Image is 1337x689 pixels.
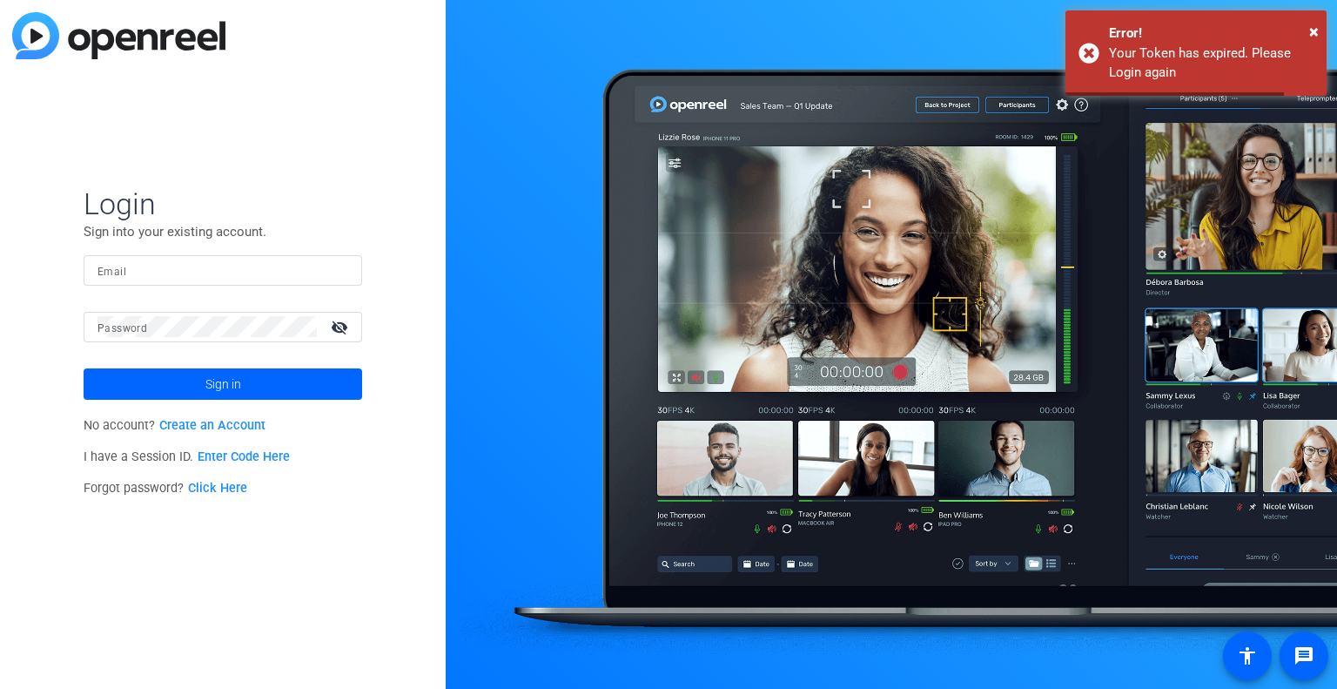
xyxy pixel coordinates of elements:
button: Sign in [84,368,362,400]
span: I have a Session ID. [84,449,290,464]
a: Click Here [188,481,247,496]
mat-icon: accessibility [1237,645,1258,666]
img: blue-gradient.svg [12,12,225,59]
mat-label: Email [97,266,126,278]
a: Create an Account [159,418,265,433]
mat-label: Password [97,322,147,334]
span: Forgot password? [84,481,247,496]
span: Login [84,186,362,222]
a: Enter Code Here [198,449,290,464]
span: Sign in [205,362,241,406]
button: Close [1309,18,1319,44]
div: Error! [1109,24,1313,44]
div: Your Token has expired. Please Login again [1109,44,1313,83]
span: × [1309,21,1319,42]
p: Sign into your existing account. [84,222,362,241]
input: Enter Email Address [97,260,348,280]
span: No account? [84,418,265,433]
mat-icon: message [1293,645,1314,666]
mat-icon: visibility_off [320,314,362,340]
